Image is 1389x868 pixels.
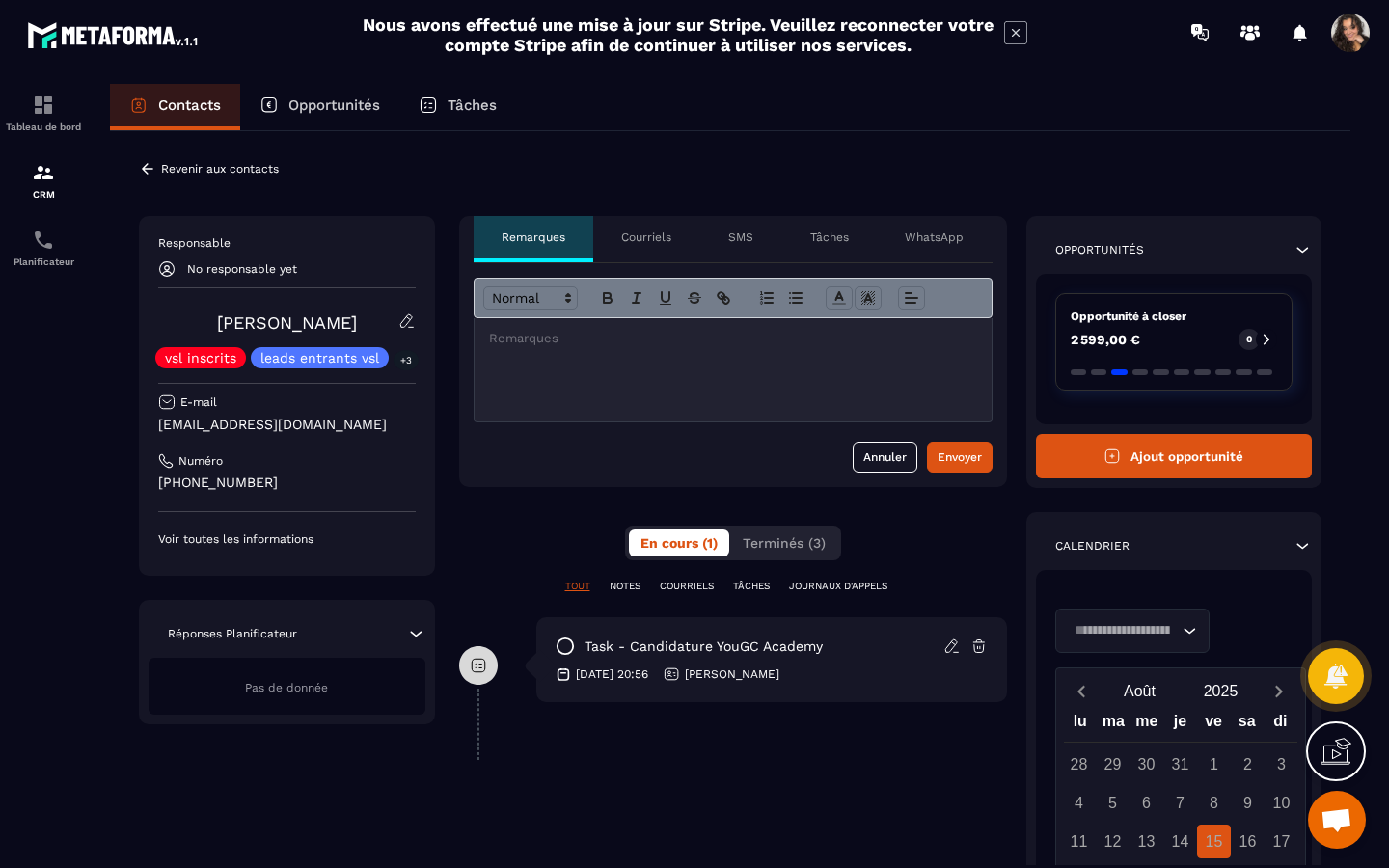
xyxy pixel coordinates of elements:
[32,161,55,184] img: formation
[110,84,240,130] a: Contacts
[1071,309,1278,324] p: Opportunité à closer
[161,162,279,176] p: Revenir aux contacts
[158,416,416,434] p: [EMAIL_ADDRESS][DOMAIN_NAME]
[394,350,419,370] p: +3
[5,79,82,147] a: formationformationTableau de bord
[399,84,516,130] a: Tâches
[27,17,201,52] img: logo
[1246,333,1252,346] p: 0
[5,147,82,214] a: formationformationCRM
[905,230,964,245] p: WhatsApp
[660,580,714,593] p: COURRIELS
[1231,747,1265,781] div: 2
[1097,708,1130,742] div: ma
[1163,825,1197,858] div: 14
[1062,747,1096,781] div: 28
[576,666,648,682] p: [DATE] 20:56
[1096,747,1130,781] div: 29
[1265,786,1298,820] div: 10
[1063,708,1097,742] div: lu
[1231,786,1265,820] div: 9
[180,394,217,410] p: E-mail
[288,96,380,114] p: Opportunités
[1071,333,1140,346] p: 2 599,00 €
[1308,791,1366,849] a: Ouvrir le chat
[158,235,416,251] p: Responsable
[1055,609,1210,653] div: Search for option
[245,681,328,694] span: Pas de donnée
[1230,708,1264,742] div: sa
[1100,674,1181,708] button: Open months overlay
[1197,747,1231,781] div: 1
[731,529,837,556] button: Terminés (3)
[5,189,82,200] p: CRM
[1036,434,1313,478] button: Ajout opportunité
[810,230,849,245] p: Tâches
[1068,620,1178,641] input: Search for option
[1062,825,1096,858] div: 11
[240,84,399,130] a: Opportunités
[1163,786,1197,820] div: 7
[158,96,221,114] p: Contacts
[178,453,223,469] p: Numéro
[1062,786,1096,820] div: 4
[1096,786,1130,820] div: 5
[260,351,379,365] p: leads entrants vsl
[610,580,640,593] p: NOTES
[1130,786,1163,820] div: 6
[158,474,416,492] p: [PHONE_NUMBER]
[938,448,982,467] div: Envoyer
[728,230,753,245] p: SMS
[158,531,416,547] p: Voir toutes les informations
[1262,678,1297,704] button: Next month
[1163,708,1197,742] div: je
[853,442,917,473] button: Annuler
[165,351,236,365] p: vsl inscrits
[1064,678,1100,704] button: Previous month
[733,580,770,593] p: TÂCHES
[1130,825,1163,858] div: 13
[32,94,55,117] img: formation
[448,96,497,114] p: Tâches
[1055,242,1144,258] p: Opportunités
[362,14,994,55] h2: Nous avons effectué une mise à jour sur Stripe. Veuillez reconnecter votre compte Stripe afin de ...
[565,580,590,593] p: TOUT
[1231,825,1265,858] div: 16
[5,214,82,282] a: schedulerschedulerPlanificateur
[1055,538,1130,554] p: Calendrier
[743,535,826,551] span: Terminés (3)
[502,230,565,245] p: Remarques
[1197,786,1231,820] div: 8
[1197,708,1231,742] div: ve
[1130,747,1163,781] div: 30
[1130,708,1164,742] div: me
[585,637,823,656] p: task - Candidature YouGC Academy
[927,442,993,473] button: Envoyer
[629,529,729,556] button: En cours (1)
[1197,825,1231,858] div: 15
[187,262,297,276] p: No responsable yet
[217,312,357,333] a: [PERSON_NAME]
[640,535,718,551] span: En cours (1)
[1096,825,1130,858] div: 12
[621,230,671,245] p: Courriels
[32,229,55,252] img: scheduler
[685,666,779,682] p: [PERSON_NAME]
[1265,747,1298,781] div: 3
[1163,747,1197,781] div: 31
[1181,674,1262,708] button: Open years overlay
[1264,708,1297,742] div: di
[1265,825,1298,858] div: 17
[168,626,297,641] p: Réponses Planificateur
[789,580,887,593] p: JOURNAUX D'APPELS
[5,257,82,267] p: Planificateur
[5,122,82,132] p: Tableau de bord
